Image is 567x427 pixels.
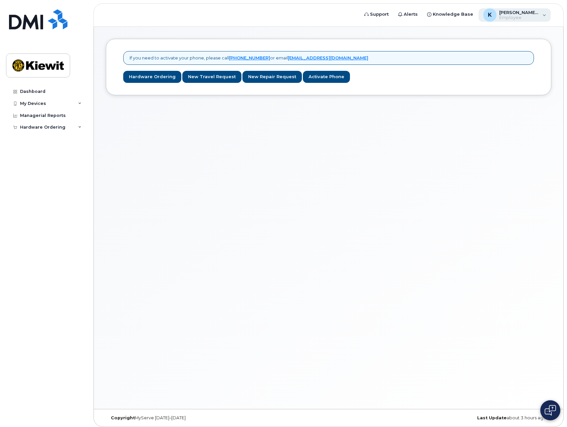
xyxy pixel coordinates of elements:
a: New Travel Request [182,71,241,83]
strong: Last Update [477,415,507,420]
p: If you need to activate your phone, please call or email [130,55,368,61]
a: New Repair Request [242,71,302,83]
img: Open chat [545,405,556,416]
a: [EMAIL_ADDRESS][DOMAIN_NAME] [288,55,368,60]
strong: Copyright [111,415,135,420]
a: [PHONE_NUMBER] [229,55,270,60]
div: MyServe [DATE]–[DATE] [106,415,254,421]
a: Hardware Ordering [123,71,181,83]
a: Activate Phone [303,71,350,83]
div: about 3 hours ago [403,415,551,421]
